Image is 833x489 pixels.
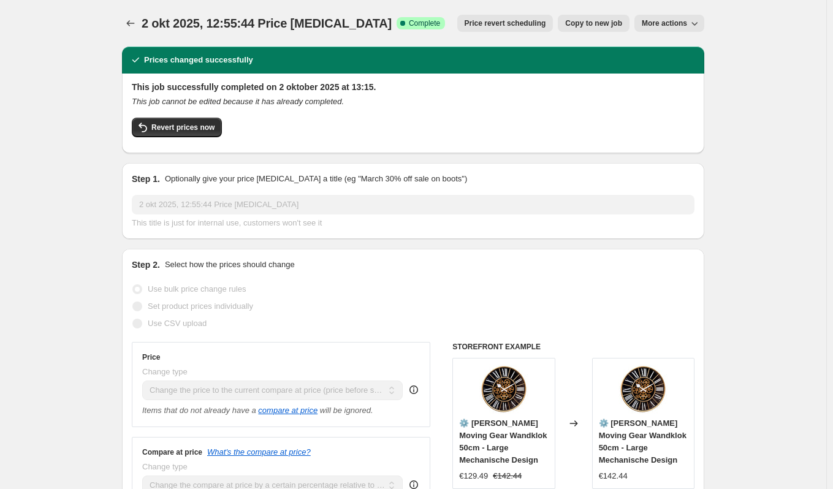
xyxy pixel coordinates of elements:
p: Optionally give your price [MEDICAL_DATA] a title (eg "March 30% off sale on boots") [165,173,467,185]
span: 2 okt 2025, 12:55:44 Price [MEDICAL_DATA] [142,17,392,30]
div: €129.49 [459,470,488,482]
button: compare at price [258,406,318,415]
button: Price revert scheduling [457,15,553,32]
div: help [408,384,420,396]
h3: Price [142,352,160,362]
i: This job cannot be edited because it has already completed. [132,97,344,106]
h2: Step 2. [132,259,160,271]
span: Copy to new job [565,18,622,28]
h2: This job successfully completed on 2 oktober 2025 at 13:15. [132,81,694,93]
h6: STOREFRONT EXAMPLE [452,342,694,352]
span: Revert prices now [151,123,215,132]
span: Price revert scheduling [465,18,546,28]
div: €142.44 [599,470,628,482]
span: This title is just for internal use, customers won't see it [132,218,322,227]
button: Price change jobs [122,15,139,32]
span: Change type [142,367,188,376]
h3: Compare at price [142,447,202,457]
span: ⚙️ [PERSON_NAME] Moving Gear Wandklok 50cm - Large Mechanische Design [599,419,687,464]
h2: Prices changed successfully [144,54,253,66]
h2: Step 1. [132,173,160,185]
p: Select how the prices should change [165,259,295,271]
span: ⚙️ [PERSON_NAME] Moving Gear Wandklok 50cm - Large Mechanische Design [459,419,547,464]
span: Use bulk price change rules [148,284,246,294]
button: Copy to new job [558,15,630,32]
button: Revert prices now [132,118,222,137]
span: Complete [409,18,440,28]
input: 30% off holiday sale [132,195,694,214]
i: will be ignored. [320,406,373,415]
span: Change type [142,462,188,471]
span: Set product prices individually [148,301,253,311]
strike: €142.44 [493,470,522,482]
img: 3283ZW-front-01-A-William_80x.jpg [618,365,668,414]
img: 3283ZW-front-01-A-William_80x.jpg [479,365,528,414]
button: What's the compare at price? [207,447,311,457]
span: Use CSV upload [148,319,207,328]
button: More actions [634,15,704,32]
span: More actions [642,18,687,28]
i: Items that do not already have a [142,406,256,415]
